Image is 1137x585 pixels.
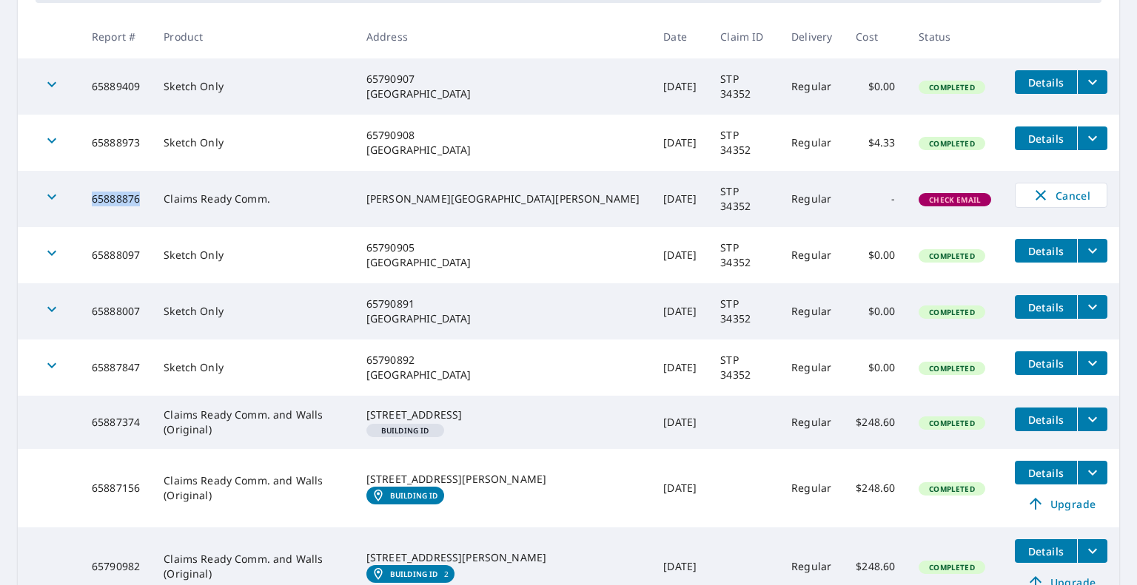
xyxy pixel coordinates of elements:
a: Building ID [366,487,444,504]
button: filesDropdownBtn-65887847 [1077,351,1107,375]
div: 65790908 [GEOGRAPHIC_DATA] [366,128,640,158]
td: $0.00 [844,283,907,339]
td: 65889409 [80,58,152,115]
td: Sketch Only [152,283,355,339]
td: Regular [779,449,844,527]
button: filesDropdownBtn-65888097 [1077,239,1107,263]
td: [DATE] [651,58,708,115]
span: Check Email [920,195,990,205]
span: Upgrade [1024,495,1099,513]
td: Regular [779,58,844,115]
button: detailsBtn-65888007 [1015,295,1077,319]
td: - [844,171,907,227]
div: [STREET_ADDRESS][PERSON_NAME] [366,550,640,565]
td: $0.00 [844,58,907,115]
td: [DATE] [651,396,708,449]
span: Completed [920,251,983,261]
div: 65790907 [GEOGRAPHIC_DATA] [366,72,640,101]
span: Completed [920,307,983,317]
td: 65888097 [80,227,152,283]
td: STP 34352 [708,339,779,396]
span: Completed [920,562,983,572]
td: STP 34352 [708,58,779,115]
td: STP 34352 [708,115,779,171]
td: Sketch Only [152,339,355,396]
td: 65888007 [80,283,152,339]
td: [DATE] [651,115,708,171]
button: detailsBtn-65888973 [1015,126,1077,150]
th: Claim ID [708,15,779,58]
td: Sketch Only [152,58,355,115]
em: Building ID [390,569,438,578]
button: detailsBtn-65887156 [1015,461,1077,484]
th: Report # [80,15,152,58]
td: $0.00 [844,227,907,283]
em: Building ID [381,427,429,434]
span: Completed [920,82,983,92]
td: [DATE] [651,449,708,527]
span: Details [1024,466,1068,480]
td: Regular [779,339,844,396]
a: Building ID2 [366,565,455,583]
td: [DATE] [651,227,708,283]
span: Completed [920,484,983,494]
td: 65887847 [80,339,152,396]
td: $248.60 [844,396,907,449]
a: Upgrade [1015,492,1107,515]
td: Claims Ready Comm. and Walls (Original) [152,396,355,449]
td: Regular [779,115,844,171]
td: Regular [779,227,844,283]
th: Delivery [779,15,844,58]
th: Status [907,15,1003,58]
td: Regular [779,396,844,449]
button: filesDropdownBtn-65887374 [1077,408,1107,431]
button: Cancel [1015,183,1107,208]
span: Completed [920,363,983,373]
th: Date [651,15,708,58]
th: Cost [844,15,907,58]
td: 65888876 [80,171,152,227]
th: Product [152,15,355,58]
div: [PERSON_NAME][GEOGRAPHIC_DATA][PERSON_NAME] [366,192,640,206]
td: 65887156 [80,449,152,527]
td: Sketch Only [152,115,355,171]
td: Claims Ready Comm. and Walls (Original) [152,449,355,527]
td: $0.00 [844,339,907,396]
span: Details [1024,132,1068,146]
button: detailsBtn-65889409 [1015,70,1077,94]
span: Details [1024,75,1068,89]
td: $248.60 [844,449,907,527]
button: filesDropdownBtn-65889409 [1077,70,1107,94]
td: Regular [779,283,844,339]
td: STP 34352 [708,171,779,227]
span: Details [1024,244,1068,258]
span: Details [1024,356,1068,371]
button: detailsBtn-65888097 [1015,239,1077,263]
button: detailsBtn-65887374 [1015,408,1077,431]
span: Details [1024,413,1068,427]
button: filesDropdownBtn-65790982 [1077,539,1107,563]
span: Details [1024,300,1068,314]
span: Cancel [1030,186,1092,204]
td: STP 34352 [708,227,779,283]
td: [DATE] [651,339,708,396]
td: 65888973 [80,115,152,171]
td: Sketch Only [152,227,355,283]
div: [STREET_ADDRESS][PERSON_NAME] [366,472,640,487]
div: 65790905 [GEOGRAPHIC_DATA] [366,240,640,270]
td: STP 34352 [708,283,779,339]
th: Address [355,15,651,58]
td: [DATE] [651,283,708,339]
button: filesDropdownBtn-65888007 [1077,295,1107,319]
button: filesDropdownBtn-65887156 [1077,461,1107,484]
td: [DATE] [651,171,708,227]
td: Claims Ready Comm. [152,171,355,227]
td: 65887374 [80,396,152,449]
button: filesDropdownBtn-65888973 [1077,126,1107,150]
td: $4.33 [844,115,907,171]
div: 65790891 [GEOGRAPHIC_DATA] [366,297,640,326]
td: Regular [779,171,844,227]
span: Completed [920,418,983,428]
button: detailsBtn-65790982 [1015,539,1077,563]
div: [STREET_ADDRESS] [366,408,640,422]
